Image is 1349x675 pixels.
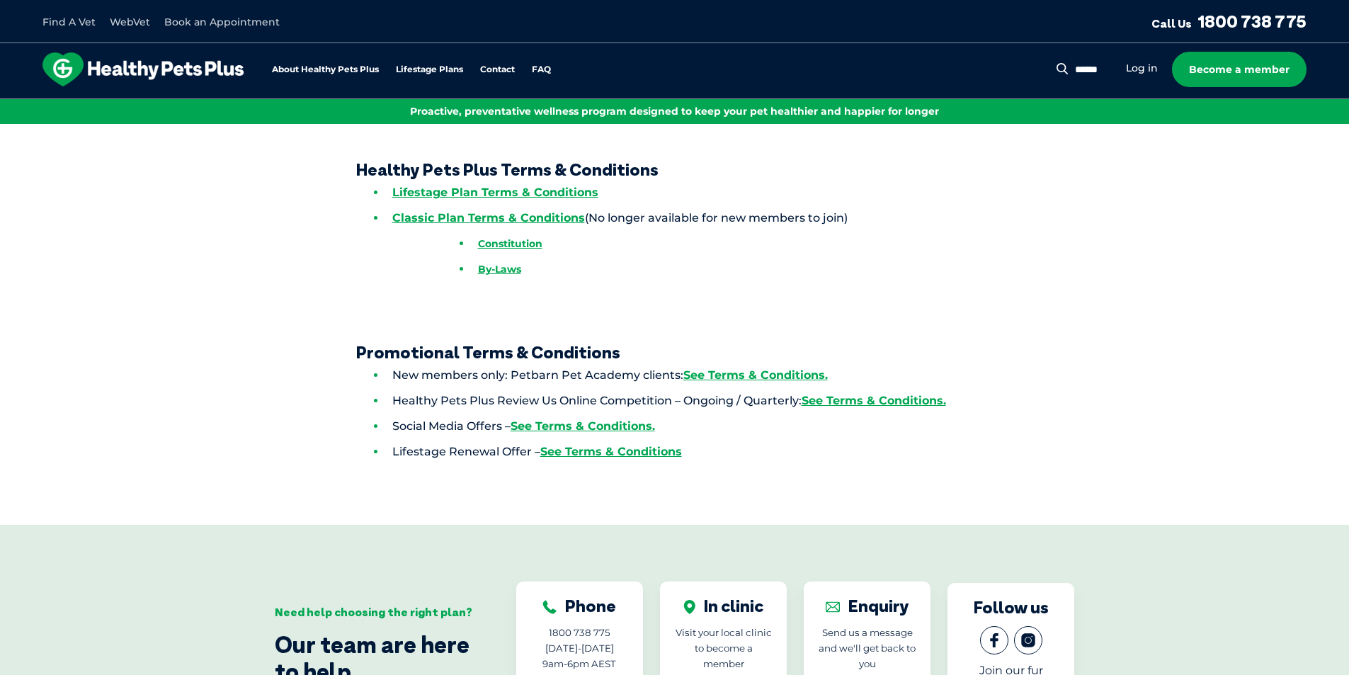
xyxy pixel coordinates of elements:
li: Lifestage Renewal Offer – [374,439,1043,465]
span: 9am-6pm AEST [542,658,616,669]
a: Book an Appointment [164,16,280,28]
a: Classic Plan Terms & Conditions [392,211,585,225]
img: hpp-logo [42,52,244,86]
span: Proactive, preventative wellness program designed to keep your pet healthier and happier for longer [410,105,939,118]
a: Constitution [478,237,542,250]
span: Visit your local clinic to become a member [676,627,772,669]
a: Contact [480,65,515,74]
a: Call Us1800 738 775 [1151,11,1307,32]
div: In clinic [683,596,763,616]
a: FAQ [532,65,551,74]
a: About Healthy Pets Plus [272,65,379,74]
a: See Terms & Conditions. [511,419,655,433]
a: Lifestage Plans [396,65,463,74]
h1: Healthy Pets Plus Terms & Conditions [307,159,1043,180]
span: Call Us [1151,16,1192,30]
li: Healthy Pets Plus Review Us Online Competition – Ongoing / Quarterly: [374,388,1043,414]
a: Log in [1126,62,1158,75]
div: Phone [542,596,616,616]
div: Follow us [974,597,1049,618]
div: Need help choosing the right plan? [275,606,474,619]
span: Send us a message and we'll get back to you [819,627,916,669]
img: In clinic [683,600,695,614]
a: Lifestage Plan Terms & Conditions [392,186,598,199]
img: Phone [542,600,557,614]
div: Enquiry [826,596,909,616]
h1: Promotional Terms & Conditions [307,342,1043,363]
li: (No longer available for new members to join) [374,205,1043,282]
li: New members only: Petbarn Pet Academy clients: [374,363,1043,388]
a: See Terms & Conditions. [683,368,828,382]
a: Become a member [1172,52,1307,87]
a: See Terms & Conditions. [802,394,946,407]
img: Enquiry [826,600,840,614]
a: By-Laws [478,263,521,276]
a: See Terms & Conditions [540,445,682,458]
span: 1800 738 775 [549,627,610,638]
a: Find A Vet [42,16,96,28]
button: Search [1054,62,1071,76]
a: WebVet [110,16,150,28]
span: [DATE]-[DATE] [545,642,614,654]
li: Social Media Offers – [374,414,1043,439]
